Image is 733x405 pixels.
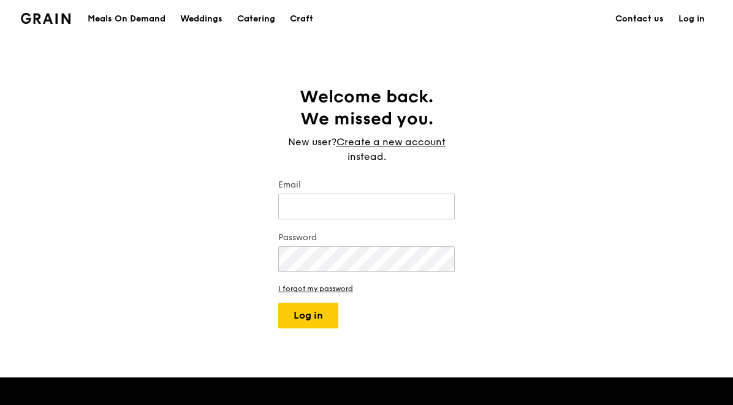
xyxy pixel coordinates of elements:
[288,136,336,148] span: New user?
[230,1,283,37] a: Catering
[348,151,386,162] span: instead.
[180,1,222,37] div: Weddings
[278,303,338,328] button: Log in
[278,232,455,244] label: Password
[278,86,455,130] h1: Welcome back. We missed you.
[173,1,230,37] a: Weddings
[283,1,321,37] a: Craft
[278,284,455,293] a: I forgot my password
[671,1,712,37] a: Log in
[290,1,313,37] div: Craft
[88,1,165,37] div: Meals On Demand
[278,179,455,191] label: Email
[237,1,275,37] div: Catering
[336,135,446,150] a: Create a new account
[608,1,671,37] a: Contact us
[21,13,70,24] img: Grain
